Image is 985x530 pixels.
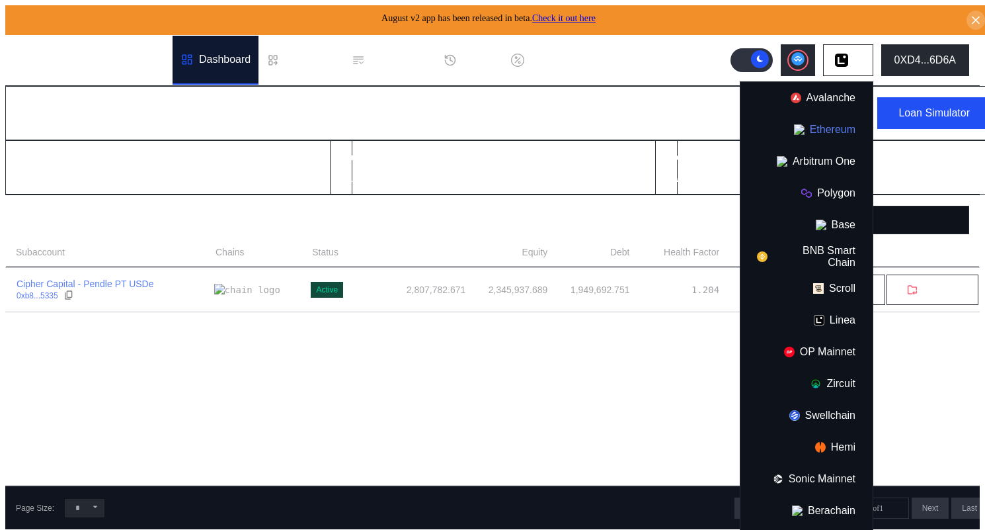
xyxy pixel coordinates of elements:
[894,54,956,66] div: 0XD4...6D6A
[126,167,153,183] div: USD
[214,284,280,296] img: chain logo
[341,167,445,183] div: 1,949,692.751
[810,378,821,389] img: chain logo
[881,44,969,76] button: 0XD4...6D6A
[17,101,138,126] div: My Dashboard
[816,220,826,230] img: chain logo
[548,268,630,312] td: 1,949,692.751
[17,291,58,300] div: 0xb8...5335
[466,268,548,312] td: 2,345,937.689
[834,53,849,67] img: chain logo
[923,285,958,295] span: Withdraw
[740,146,873,177] button: Arbitrum One
[740,241,873,273] button: BNB Smart Chain
[285,54,336,66] div: Loan Book
[173,36,258,85] a: Dashboard
[216,245,245,259] span: Chains
[773,474,783,484] img: chain logo
[777,156,787,167] img: chain logo
[16,245,65,259] span: Subaccount
[757,251,768,262] img: chain logo
[823,44,873,76] button: chain logo
[886,274,979,306] button: Withdraw
[666,152,726,163] h2: Total Equity
[316,285,338,294] div: Active
[450,167,478,183] div: USD
[17,278,154,290] div: Cipher Capital - Pendle PT USDe
[258,36,344,85] a: Loan Book
[344,36,436,85] a: Permissions
[740,209,873,241] button: Base
[740,177,873,209] button: Polygon
[740,304,873,336] button: Linea
[462,54,495,66] div: History
[740,463,873,495] button: Sonic Mainnet
[664,245,719,259] span: Health Factor
[17,167,120,183] div: 2,807,782.671
[630,268,720,312] td: 1.204
[503,36,617,85] a: Discount Factors
[962,504,977,513] span: Last
[358,268,466,312] td: 2,807,782.671
[436,36,503,85] a: History
[17,152,85,163] h2: Total Balance
[610,245,630,259] span: Debt
[16,504,54,513] div: Page Size:
[794,124,805,135] img: chain logo
[801,188,812,199] img: chain logo
[922,504,939,513] span: Next
[898,107,970,119] div: Loan Simulator
[814,315,824,326] img: chain logo
[784,347,795,357] img: chain logo
[792,506,803,516] img: chain logo
[381,13,596,23] span: August v2 app has been released in beta.
[791,93,801,103] img: chain logo
[740,82,873,114] button: Avalanche
[813,283,824,294] img: chain logo
[734,498,771,519] button: First
[740,273,873,304] button: Scroll
[740,400,873,431] button: Swellchain
[815,442,826,453] img: chain logo
[740,495,873,527] button: Berachain
[522,245,547,259] span: Equity
[666,167,770,183] div: 2,345,937.689
[740,114,873,146] button: Ethereum
[530,54,609,66] div: Discount Factors
[16,212,93,228] div: Subaccounts
[740,431,873,463] button: Hemi
[912,498,949,519] button: Next
[740,336,873,368] button: OP Mainnet
[789,410,800,421] img: chain logo
[341,152,392,163] h2: Total Debt
[312,245,338,259] span: Status
[396,245,465,259] span: Account Balance
[199,54,251,66] div: Dashboard
[740,368,873,400] button: Zircuit
[370,54,428,66] div: Permissions
[532,13,596,23] a: Check it out here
